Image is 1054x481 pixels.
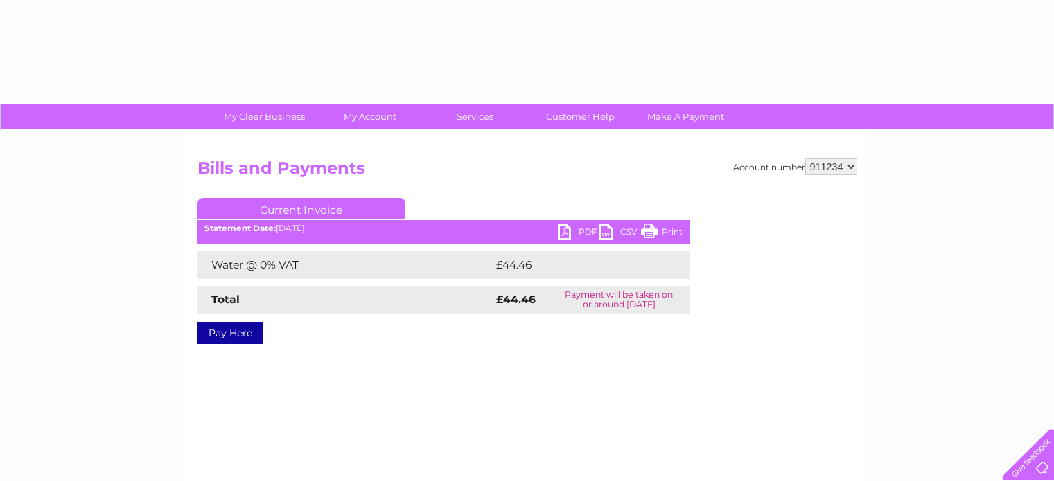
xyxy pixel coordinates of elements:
div: Account number [733,158,857,175]
a: Make A Payment [629,104,743,129]
td: £44.46 [493,251,662,279]
div: [DATE] [197,224,690,233]
td: Payment will be taken on or around [DATE] [549,286,689,314]
h2: Bills and Payments [197,158,857,185]
strong: £44.46 [496,293,536,306]
strong: Total [211,293,240,306]
a: My Clear Business [207,104,322,129]
a: My Account [313,104,427,129]
a: PDF [558,224,599,244]
a: CSV [599,224,641,244]
a: Pay Here [197,322,263,344]
a: Services [418,104,532,129]
b: Statement Date: [204,223,276,233]
td: Water @ 0% VAT [197,251,493,279]
a: Print [641,224,683,244]
a: Customer Help [523,104,638,129]
a: Current Invoice [197,198,405,219]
